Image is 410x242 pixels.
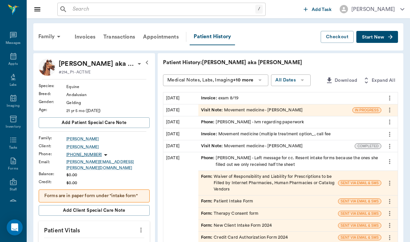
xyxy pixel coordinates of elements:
[201,131,331,137] div: Movement medicine (multiple treatment option_, call fee
[163,59,363,66] p: Patient History: [PERSON_NAME] aka [PERSON_NAME]
[190,29,235,45] a: Patient History
[39,159,66,165] div: Email :
[44,192,144,199] p: Forms are in paper form under "intake form"
[10,82,17,87] div: Labs
[201,174,214,193] span: Form :
[384,196,395,207] button: more
[7,219,23,235] div: Open Intercom Messenger
[7,103,20,108] div: Imaging
[167,76,253,84] div: Medical Notes, Labs, Imaging
[34,29,67,45] div: Family
[355,144,381,149] span: COMPLETED
[66,180,150,186] div: $0.00
[39,179,66,185] div: Credit :
[39,221,150,238] p: Patient Vitals
[63,207,125,214] span: Add client Special Care Note
[8,61,18,66] div: Appts
[201,107,224,113] span: Visit Note :
[201,131,218,137] span: Invoice :
[66,144,150,150] a: [PERSON_NAME]
[201,234,214,241] span: Form :
[201,143,224,149] span: Visit Note :
[8,166,18,171] div: Forms
[163,140,198,152] div: [DATE]
[62,119,126,126] span: Add patient Special Care Note
[136,224,146,236] button: more
[31,3,44,16] button: Close drawer
[71,29,99,45] a: Invoices
[39,91,66,97] div: Breed :
[338,181,381,185] span: SENT VIA EMAIL & SMS
[39,99,66,105] div: Gender :
[201,95,218,101] span: Invoice :
[356,31,398,43] button: Start New
[163,128,198,140] div: [DATE]
[39,117,150,128] button: Add patient Special Care Note
[163,92,198,104] div: [DATE]
[201,210,214,217] span: Form :
[66,100,150,106] div: Gelding
[233,78,253,82] b: +10 more
[201,143,303,149] div: Movement medicine - [PERSON_NAME]
[10,187,17,192] div: Staff
[384,104,395,116] button: more
[66,159,150,171] a: [PERSON_NAME][EMAIL_ADDRESS][PERSON_NAME][DOMAIN_NAME]
[384,220,395,231] button: more
[99,29,139,45] div: Transactions
[6,124,21,129] div: Inventory
[321,31,354,43] button: Checkout
[201,107,303,113] div: Movement medicine - [PERSON_NAME]
[201,210,259,217] div: Therapy Consent form
[201,198,214,204] span: Form :
[384,129,395,140] button: more
[201,155,379,168] div: [PERSON_NAME] - Left message for cc. Resent intake forms because the ones she filled out we only ...
[139,29,183,45] a: Appointments
[338,223,381,228] span: SENT VIA EMAIL & SMS
[353,108,381,113] span: IN PROGRESS
[59,69,91,75] p: #214_P1 - ACTIVE
[301,3,334,15] button: Add Task
[384,141,395,152] button: more
[59,59,135,69] div: Armando aka Sensillo Ganador Gardner
[59,59,135,69] p: [PERSON_NAME] aka [PERSON_NAME]
[338,211,381,216] span: SENT VIA EMAIL & SMS
[39,135,66,141] div: Family :
[201,174,335,193] div: Waiver of Responsibility and Liability for Prescriptions to be Filled by Internet Pharmacies, Hum...
[384,116,395,128] button: more
[39,151,66,157] div: Phone :
[66,136,150,142] a: [PERSON_NAME]
[6,41,21,46] div: Messages
[66,108,150,114] div: 21 yr 5 mo ([DATE])
[163,104,198,116] div: [DATE]
[66,92,150,98] div: Andalusian
[70,5,255,14] input: Search
[351,5,395,13] div: [PERSON_NAME]
[255,5,263,14] div: /
[39,171,66,177] div: Balance :
[384,208,395,219] button: more
[338,199,381,204] span: SENT VIA EMAIL & SMS
[271,74,311,86] button: All Dates
[360,74,398,87] button: Expand All
[201,198,253,204] div: Patient Intake Form
[201,119,304,125] div: [PERSON_NAME] - lvm regarding paperwork
[201,222,272,229] div: New Client Intake Form 2024
[384,178,395,189] button: more
[384,156,395,167] button: more
[384,92,395,104] button: more
[201,119,216,125] span: Phone :
[66,172,150,178] div: $0.00
[201,155,216,168] span: Phone :
[323,74,360,87] button: Download
[39,107,66,113] div: Age :
[66,84,150,90] div: Equine
[39,59,56,76] img: Profile Image
[66,152,102,158] p: [PHONE_NUMBER]
[39,83,66,89] div: Species :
